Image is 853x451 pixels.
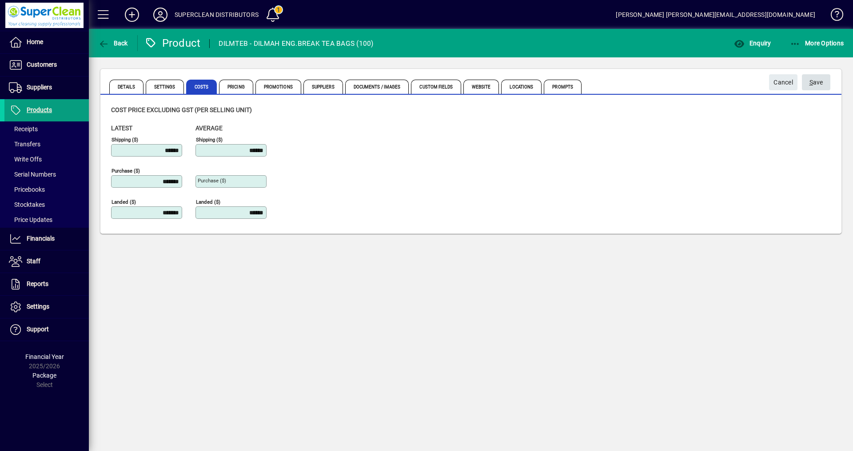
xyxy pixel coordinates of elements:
[112,168,140,174] mat-label: Purchase ($)
[32,372,56,379] span: Package
[769,74,797,90] button: Cancel
[4,167,89,182] a: Serial Numbers
[111,125,132,132] span: Latest
[27,38,43,45] span: Home
[4,121,89,137] a: Receipts
[196,137,223,143] mat-label: Shipping ($)
[4,273,89,295] a: Reports
[9,201,45,208] span: Stocktakes
[732,35,773,51] button: Enquiry
[4,137,89,152] a: Transfers
[4,197,89,212] a: Stocktakes
[27,326,49,333] span: Support
[89,35,138,51] app-page-header-button: Back
[4,228,89,250] a: Financials
[9,216,52,223] span: Price Updates
[544,80,582,94] span: Prompts
[809,75,823,90] span: ave
[303,80,343,94] span: Suppliers
[4,77,89,99] a: Suppliers
[25,353,64,360] span: Financial Year
[9,156,42,163] span: Write Offs
[4,318,89,341] a: Support
[96,35,130,51] button: Back
[112,137,138,143] mat-label: Shipping ($)
[146,7,175,23] button: Profile
[111,106,252,113] span: Cost price excluding GST (per selling unit)
[27,84,52,91] span: Suppliers
[4,182,89,197] a: Pricebooks
[788,35,846,51] button: More Options
[98,40,128,47] span: Back
[802,74,830,90] button: Save
[501,80,542,94] span: Locations
[411,80,461,94] span: Custom Fields
[219,36,373,51] div: DILMTEB - DILMAH ENG.BREAK TEA BAGS (100)
[198,177,226,184] mat-label: Purchase ($)
[186,80,217,94] span: Costs
[27,303,49,310] span: Settings
[4,31,89,53] a: Home
[9,186,45,193] span: Pricebooks
[4,212,89,227] a: Price Updates
[463,80,499,94] span: Website
[27,106,52,113] span: Products
[345,80,409,94] span: Documents / Images
[146,80,184,94] span: Settings
[9,141,40,148] span: Transfers
[196,199,220,205] mat-label: Landed ($)
[27,258,40,265] span: Staff
[790,40,844,47] span: More Options
[616,8,815,22] div: [PERSON_NAME] [PERSON_NAME][EMAIL_ADDRESS][DOMAIN_NAME]
[9,171,56,178] span: Serial Numbers
[175,8,259,22] div: SUPERCLEAN DISTRIBUTORS
[4,296,89,318] a: Settings
[809,79,813,86] span: S
[109,80,143,94] span: Details
[27,280,48,287] span: Reports
[9,125,38,133] span: Receipts
[4,250,89,273] a: Staff
[219,80,253,94] span: Pricing
[195,125,223,132] span: Average
[773,75,793,90] span: Cancel
[144,36,201,50] div: Product
[27,235,55,242] span: Financials
[4,54,89,76] a: Customers
[27,61,57,68] span: Customers
[255,80,301,94] span: Promotions
[4,152,89,167] a: Write Offs
[112,199,136,205] mat-label: Landed ($)
[118,7,146,23] button: Add
[824,2,842,31] a: Knowledge Base
[734,40,771,47] span: Enquiry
